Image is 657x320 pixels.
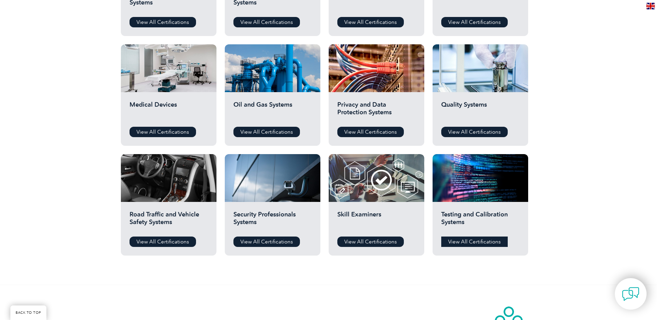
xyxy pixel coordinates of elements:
[646,3,655,9] img: en
[337,127,404,137] a: View All Certifications
[233,17,300,27] a: View All Certifications
[130,237,196,247] a: View All Certifications
[130,127,196,137] a: View All Certifications
[441,101,520,122] h2: Quality Systems
[233,211,312,231] h2: Security Professionals Systems
[441,127,508,137] a: View All Certifications
[233,127,300,137] a: View All Certifications
[130,17,196,27] a: View All Certifications
[10,305,46,320] a: BACK TO TOP
[233,237,300,247] a: View All Certifications
[337,17,404,27] a: View All Certifications
[130,211,208,231] h2: Road Traffic and Vehicle Safety Systems
[130,101,208,122] h2: Medical Devices
[337,237,404,247] a: View All Certifications
[441,17,508,27] a: View All Certifications
[441,211,520,231] h2: Testing and Calibration Systems
[337,101,416,122] h2: Privacy and Data Protection Systems
[337,211,416,231] h2: Skill Examiners
[622,285,639,303] img: contact-chat.png
[233,101,312,122] h2: Oil and Gas Systems
[441,237,508,247] a: View All Certifications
